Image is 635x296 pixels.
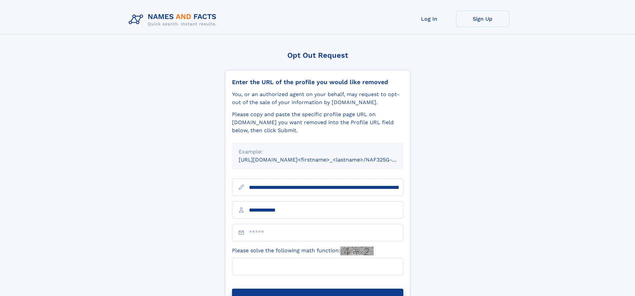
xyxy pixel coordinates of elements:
small: [URL][DOMAIN_NAME]<firstname>_<lastname>/NAF325G-xxxxxxxx [239,157,416,163]
a: Sign Up [456,11,509,27]
img: Logo Names and Facts [126,11,222,29]
a: Log In [403,11,456,27]
div: You, or an authorized agent on your behalf, may request to opt-out of the sale of your informatio... [232,90,403,106]
div: Example: [239,148,397,156]
label: Please solve the following math function: [232,247,374,255]
div: Please copy and paste the specific profile page URL on [DOMAIN_NAME] you want removed into the Pr... [232,110,403,134]
div: Opt Out Request [225,51,410,59]
div: Enter the URL of the profile you would like removed [232,78,403,86]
